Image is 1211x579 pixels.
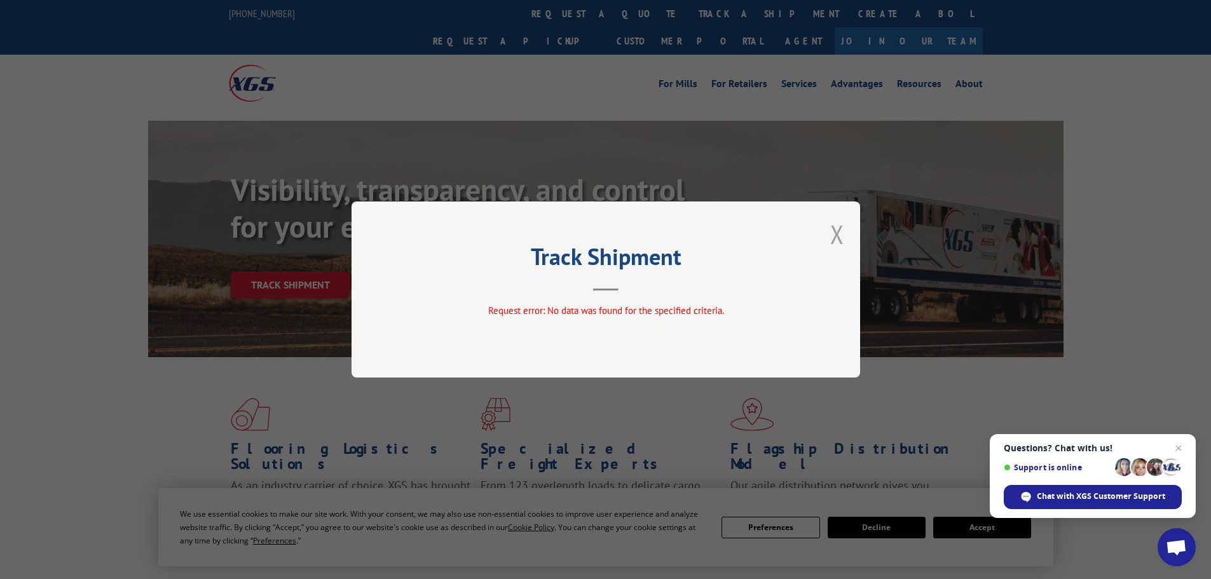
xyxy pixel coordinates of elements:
span: Support is online [1004,463,1111,472]
span: Close chat [1171,440,1186,456]
span: Questions? Chat with us! [1004,443,1182,453]
span: Request error: No data was found for the specified criteria. [488,304,723,317]
span: Chat with XGS Customer Support [1037,491,1165,502]
h2: Track Shipment [415,248,797,272]
div: Open chat [1158,528,1196,566]
button: Close modal [830,217,844,251]
div: Chat with XGS Customer Support [1004,485,1182,509]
